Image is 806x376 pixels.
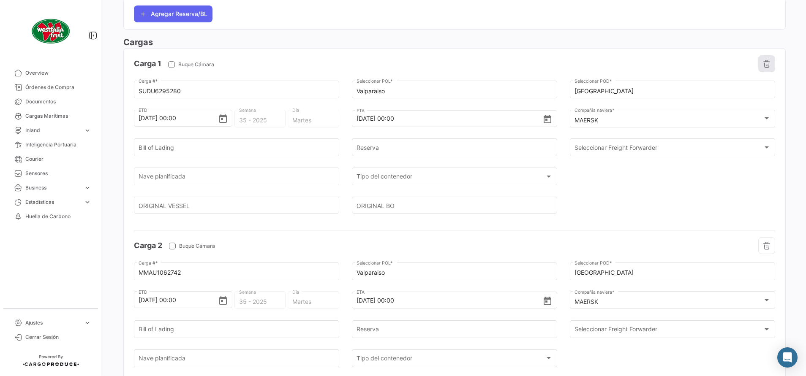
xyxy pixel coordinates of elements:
[139,103,218,133] input: Seleccionar una fecha
[7,138,95,152] a: Inteligencia Portuaria
[575,298,598,305] mat-select-trigger: MAERSK
[7,95,95,109] a: Documentos
[25,198,80,206] span: Estadísticas
[178,61,214,68] span: Buque Cámara
[123,36,786,48] h3: Cargas
[25,155,91,163] span: Courier
[575,88,771,95] input: Escriba para buscar...
[25,127,80,134] span: Inland
[542,296,553,305] button: Open calendar
[84,127,91,134] span: expand_more
[134,240,162,252] h4: Carga 2
[25,84,91,91] span: Órdenes de Compra
[7,66,95,80] a: Overview
[575,269,771,276] input: Escriba para buscar...
[25,213,91,220] span: Huella de Carbono
[7,209,95,224] a: Huella de Carbono
[25,98,91,105] span: Documentos
[25,333,91,341] span: Cerrar Sesión
[357,104,543,133] input: Seleccionar una fecha
[25,170,91,177] span: Sensores
[7,109,95,123] a: Cargas Marítimas
[357,356,545,363] span: Tipo del contenedor
[25,69,91,77] span: Overview
[25,319,80,327] span: Ajustes
[357,175,545,182] span: Tipo del contenedor
[7,152,95,166] a: Courier
[777,347,798,368] div: Abrir Intercom Messenger
[25,184,80,192] span: Business
[30,10,72,52] img: client-50.png
[25,112,91,120] span: Cargas Marítimas
[25,141,91,149] span: Inteligencia Portuaria
[575,327,763,335] span: Seleccionar Freight Forwarder
[134,5,212,22] button: Agregar Reserva/BL
[357,269,553,276] input: Escriba para buscar...
[84,198,91,206] span: expand_more
[84,319,91,327] span: expand_more
[7,166,95,181] a: Sensores
[357,286,543,315] input: Seleccionar una fecha
[134,58,161,70] h4: Carga 1
[218,114,228,123] button: Open calendar
[575,146,763,153] span: Seleccionar Freight Forwarder
[84,184,91,192] span: expand_more
[7,80,95,95] a: Órdenes de Compra
[139,285,218,315] input: Seleccionar una fecha
[575,116,598,124] mat-select-trigger: MAERSK
[218,295,228,305] button: Open calendar
[179,242,215,250] span: Buque Cámara
[357,88,553,95] input: Escriba para buscar...
[542,114,553,123] button: Open calendar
